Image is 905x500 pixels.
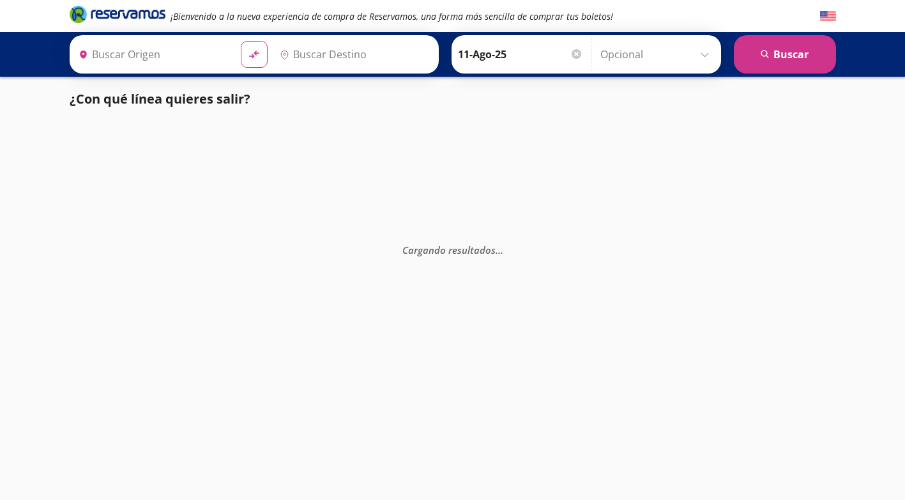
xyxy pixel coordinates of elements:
span: . [498,244,501,256]
input: Elegir Fecha [458,38,583,70]
input: Opcional [600,38,715,70]
i: Brand Logo [70,4,165,24]
em: ¡Bienvenido a la nueva experiencia de compra de Reservamos, una forma más sencilla de comprar tus... [171,10,613,22]
span: . [501,244,503,256]
button: English [820,8,836,24]
input: Buscar Destino [275,38,432,70]
button: Buscar [734,35,836,74]
p: ¿Con qué línea quieres salir? [70,90,250,109]
span: . [496,244,498,256]
a: Brand Logo [70,4,165,27]
em: Cargando resultados [402,244,503,256]
input: Buscar Origen [73,38,231,70]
